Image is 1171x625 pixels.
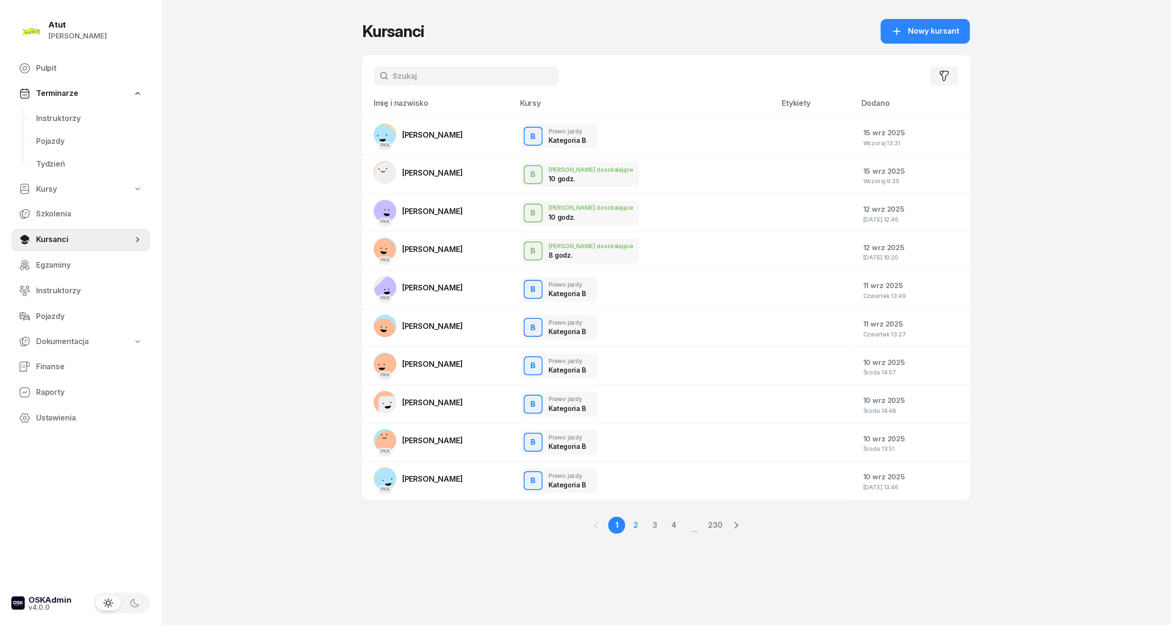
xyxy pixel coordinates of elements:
[863,331,963,337] div: Czwartek 13:27
[527,473,540,489] div: B
[402,130,463,140] span: [PERSON_NAME]
[548,136,586,144] div: Kategoria B
[548,481,586,489] div: Kategoria B
[548,473,586,479] div: Prawo jazdy
[402,474,463,484] span: [PERSON_NAME]
[863,318,963,330] div: 11 wrz 2025
[36,183,57,196] span: Kursy
[548,205,633,211] div: [PERSON_NAME] doszkalające
[402,244,463,254] span: [PERSON_NAME]
[11,203,150,225] a: Szkolenia
[524,433,543,452] button: B
[11,331,150,353] a: Dokumentacja
[863,216,963,223] div: [DATE] 12:46
[11,355,150,378] a: Finanse
[36,336,89,348] span: Dokumentacja
[863,408,963,414] div: Środa 14:48
[374,391,463,414] a: [PERSON_NAME]
[11,83,150,104] a: Terminarze
[11,305,150,328] a: Pojazdy
[881,19,970,44] button: Nowy kursant
[402,206,463,216] span: [PERSON_NAME]
[527,129,540,145] div: B
[863,446,963,452] div: Środa 13:51
[548,128,586,134] div: Prawo jazdy
[527,358,540,374] div: B
[863,127,963,139] div: 15 wrz 2025
[863,178,963,184] div: Wczoraj 9:35
[548,404,586,412] div: Kategoria B
[684,516,705,534] span: ...
[548,366,586,374] div: Kategoria B
[374,161,463,184] a: [PERSON_NAME]
[524,318,543,337] button: B
[48,21,107,29] div: Atut
[402,359,463,369] span: [PERSON_NAME]
[514,97,776,117] th: Kursy
[374,467,463,490] a: PKK[PERSON_NAME]
[524,242,543,261] button: B
[378,486,392,492] div: PKK
[863,394,963,407] div: 10 wrz 2025
[863,254,963,261] div: [DATE] 10:20
[548,396,586,402] div: Prawo jazdy
[863,140,963,146] div: Wczoraj 13:31
[28,153,150,176] a: Tydzień
[863,356,963,369] div: 10 wrz 2025
[36,62,142,75] span: Pulpit
[402,436,463,445] span: [PERSON_NAME]
[863,471,963,483] div: 10 wrz 2025
[707,517,724,534] a: 230
[548,243,633,249] div: [PERSON_NAME] doszkalające
[28,604,72,611] div: v4.0.0
[524,204,543,223] button: B
[28,596,72,604] div: OSKAdmin
[863,369,963,375] div: Środa 14:57
[374,315,463,337] a: [PERSON_NAME]
[524,165,543,184] button: B
[11,178,150,200] a: Kursy
[28,130,150,153] a: Pojazdy
[548,442,586,450] div: Kategoria B
[36,285,142,297] span: Instruktorzy
[374,353,463,375] a: PKK[PERSON_NAME]
[527,167,540,183] div: B
[527,320,540,336] div: B
[863,203,963,215] div: 12 wrz 2025
[11,280,150,302] a: Instruktorzy
[378,295,392,301] div: PKK
[36,112,142,125] span: Instruktorzy
[524,471,543,490] button: B
[402,168,463,177] span: [PERSON_NAME]
[378,372,392,378] div: PKK
[36,158,142,170] span: Tydzień
[402,398,463,407] span: [PERSON_NAME]
[908,25,960,37] span: Nowy kursant
[362,97,514,117] th: Imię i nazwisko
[48,30,107,42] div: [PERSON_NAME]
[548,358,586,364] div: Prawo jazdy
[863,433,963,445] div: 10 wrz 2025
[28,107,150,130] a: Instruktorzy
[362,23,424,40] h1: Kursanci
[527,396,540,412] div: B
[527,281,540,298] div: B
[863,280,963,292] div: 11 wrz 2025
[863,484,963,490] div: [DATE] 13:46
[374,429,463,452] a: PKK[PERSON_NAME]
[374,238,463,261] a: PKK[PERSON_NAME]
[11,381,150,404] a: Raporty
[378,142,392,148] div: PKK
[527,205,540,221] div: B
[374,276,463,299] a: PKK[PERSON_NAME]
[527,434,540,450] div: B
[548,251,598,259] div: 8 godz.
[856,97,970,117] th: Dodano
[627,517,644,534] a: 2
[402,283,463,292] span: [PERSON_NAME]
[863,242,963,254] div: 12 wrz 2025
[524,356,543,375] button: B
[548,175,598,183] div: 10 godz.
[608,517,625,534] a: 1
[548,327,586,336] div: Kategoria B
